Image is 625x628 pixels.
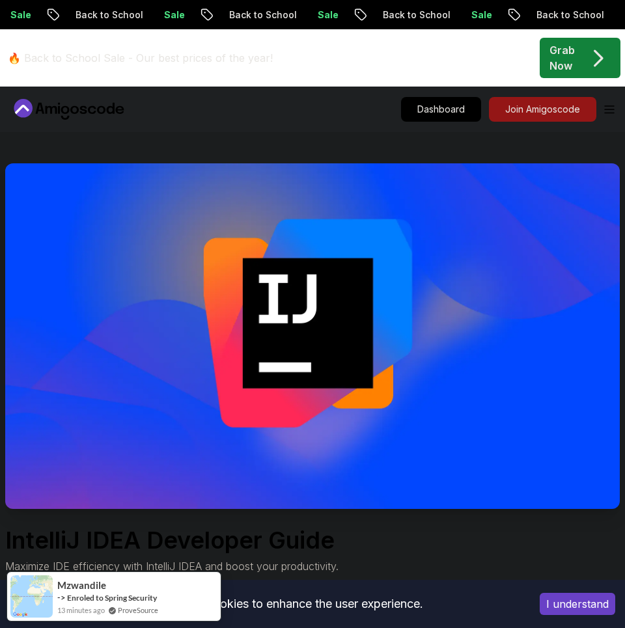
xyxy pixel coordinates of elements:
[5,527,620,553] h1: IntelliJ IDEA Developer Guide
[8,50,273,66] p: 🔥 Back to School Sale - Our best prices of the year!
[508,8,597,21] p: Back to School
[401,97,481,122] a: Dashboard
[604,105,615,114] button: Open Menu
[136,8,178,21] p: Sale
[57,580,106,591] span: Mzwandile
[118,605,158,616] a: ProveSource
[490,98,596,121] p: Join Amigoscode
[10,590,520,618] div: This website uses cookies to enhance the user experience.
[540,593,615,615] button: Accept cookies
[489,97,596,122] a: Join Amigoscode
[57,592,66,603] span: ->
[5,558,620,574] p: Maximize IDE efficiency with IntelliJ IDEA and boost your productivity.
[201,8,290,21] p: Back to School
[355,8,443,21] p: Back to School
[5,163,620,509] img: intellij-developer-guide_thumbnail
[443,8,485,21] p: Sale
[48,8,136,21] p: Back to School
[10,575,53,618] img: provesource social proof notification image
[402,98,480,121] p: Dashboard
[549,42,575,74] p: Grab Now
[67,592,157,603] a: Enroled to Spring Security
[57,605,105,616] span: 13 minutes ago
[290,8,331,21] p: Sale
